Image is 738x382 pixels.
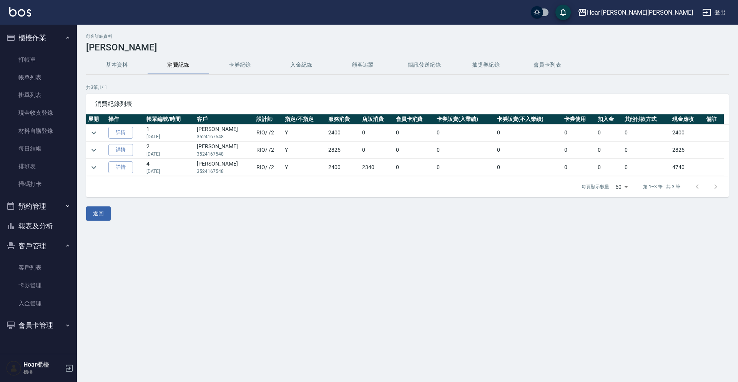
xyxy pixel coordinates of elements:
[108,127,133,139] a: 詳情
[3,157,74,175] a: 排班表
[3,315,74,335] button: 會員卡管理
[555,5,571,20] button: save
[106,114,145,124] th: 操作
[326,124,360,141] td: 2400
[3,69,74,86] a: 帳單列表
[86,34,729,39] h2: 顧客詳細資料
[3,51,74,69] a: 打帳單
[575,5,696,20] button: Hoar [PERSON_NAME][PERSON_NAME]
[95,100,720,108] span: 消費紀錄列表
[3,295,74,312] a: 入金管理
[435,114,495,124] th: 卡券販賣(入業績)
[562,142,596,159] td: 0
[623,159,671,176] td: 0
[3,140,74,157] a: 每日結帳
[146,168,193,175] p: [DATE]
[3,28,74,48] button: 櫃檯作業
[23,361,63,369] h5: Hoar櫃檯
[596,159,622,176] td: 0
[643,183,680,190] p: 第 1–3 筆 共 3 筆
[145,142,195,159] td: 2
[360,142,394,159] td: 0
[88,127,100,139] button: expand row
[3,276,74,294] a: 卡券管理
[3,196,74,216] button: 預約管理
[326,159,360,176] td: 2400
[145,159,195,176] td: 4
[283,124,326,141] td: Y
[146,151,193,157] p: [DATE]
[670,114,704,124] th: 現金應收
[197,151,253,157] p: 3524167548
[254,142,283,159] td: RIO / /2
[108,144,133,156] a: 詳情
[435,142,495,159] td: 0
[283,142,326,159] td: Y
[9,7,31,17] img: Logo
[670,142,704,159] td: 2825
[326,142,360,159] td: 2825
[495,159,562,176] td: 0
[394,56,455,74] button: 簡訊發送紀錄
[195,142,254,159] td: [PERSON_NAME]
[435,124,495,141] td: 0
[88,162,100,173] button: expand row
[582,183,609,190] p: 每頁顯示數量
[86,114,106,124] th: 展開
[86,84,729,91] p: 共 3 筆, 1 / 1
[394,142,435,159] td: 0
[670,124,704,141] td: 2400
[495,142,562,159] td: 0
[360,159,394,176] td: 2340
[596,114,622,124] th: 扣入金
[704,114,724,124] th: 備註
[283,159,326,176] td: Y
[3,104,74,122] a: 現金收支登錄
[195,159,254,176] td: [PERSON_NAME]
[3,259,74,276] a: 客戶列表
[699,5,729,20] button: 登出
[86,206,111,221] button: 返回
[6,360,22,376] img: Person
[195,124,254,141] td: [PERSON_NAME]
[283,114,326,124] th: 指定/不指定
[3,175,74,193] a: 掃碼打卡
[360,114,394,124] th: 店販消費
[145,124,195,141] td: 1
[495,124,562,141] td: 0
[197,168,253,175] p: 3524167548
[435,159,495,176] td: 0
[495,114,562,124] th: 卡券販賣(不入業績)
[88,144,100,156] button: expand row
[326,114,360,124] th: 服務消費
[3,122,74,140] a: 材料自購登錄
[587,8,693,17] div: Hoar [PERSON_NAME][PERSON_NAME]
[197,133,253,140] p: 3524167548
[254,159,283,176] td: RIO / /2
[3,216,74,236] button: 報表及分析
[3,86,74,104] a: 掛單列表
[145,114,195,124] th: 帳單編號/時間
[146,133,193,140] p: [DATE]
[148,56,209,74] button: 消費記錄
[562,114,596,124] th: 卡券使用
[455,56,517,74] button: 抽獎券紀錄
[394,124,435,141] td: 0
[670,159,704,176] td: 4740
[195,114,254,124] th: 客戶
[254,124,283,141] td: RIO / /2
[596,124,622,141] td: 0
[332,56,394,74] button: 顧客追蹤
[623,142,671,159] td: 0
[209,56,271,74] button: 卡券紀錄
[562,159,596,176] td: 0
[86,42,729,53] h3: [PERSON_NAME]
[394,159,435,176] td: 0
[612,176,631,197] div: 50
[271,56,332,74] button: 入金紀錄
[623,114,671,124] th: 其他付款方式
[394,114,435,124] th: 會員卡消費
[360,124,394,141] td: 0
[108,161,133,173] a: 詳情
[623,124,671,141] td: 0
